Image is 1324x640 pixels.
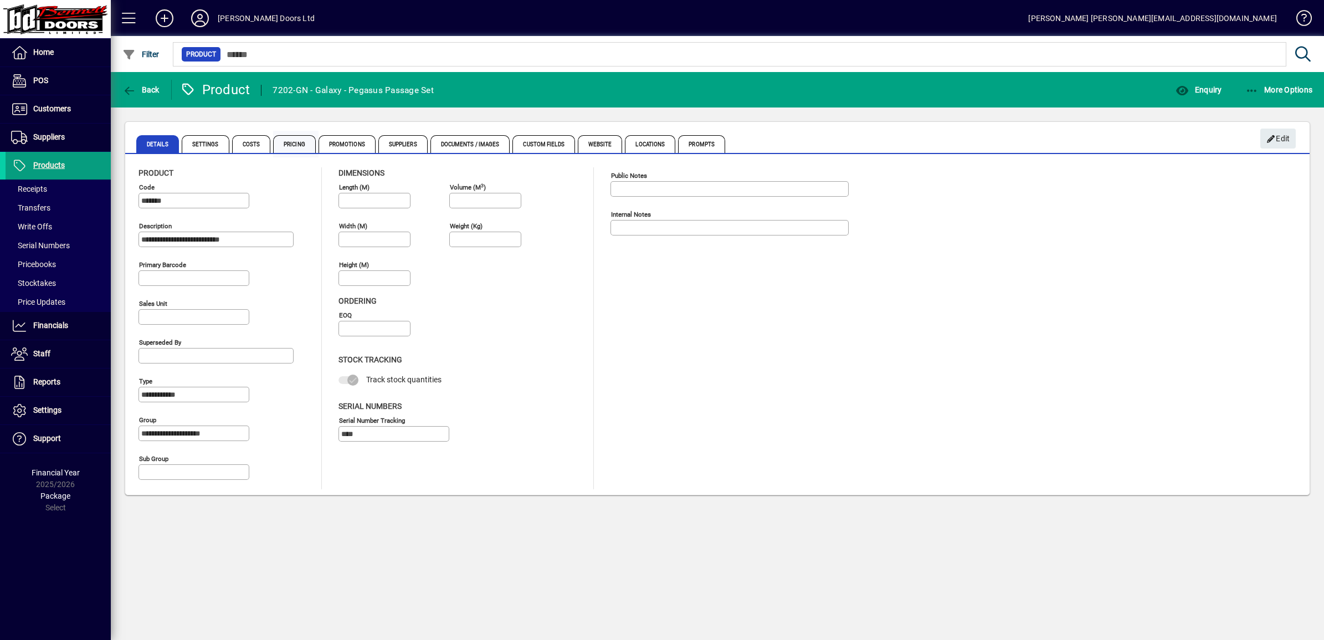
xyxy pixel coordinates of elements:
[611,211,651,218] mat-label: Internal Notes
[33,76,48,85] span: POS
[139,261,186,269] mat-label: Primary barcode
[6,293,111,311] a: Price Updates
[6,236,111,255] a: Serial Numbers
[319,135,376,153] span: Promotions
[273,135,316,153] span: Pricing
[33,104,71,113] span: Customers
[6,217,111,236] a: Write Offs
[366,375,442,384] span: Track stock quantities
[111,80,172,100] app-page-header-button: Back
[33,321,68,330] span: Financials
[450,183,486,191] mat-label: Volume (m )
[33,132,65,141] span: Suppliers
[6,198,111,217] a: Transfers
[11,241,70,250] span: Serial Numbers
[339,183,370,191] mat-label: Length (m)
[338,296,377,305] span: Ordering
[6,274,111,293] a: Stocktakes
[6,425,111,453] a: Support
[512,135,574,153] span: Custom Fields
[33,48,54,57] span: Home
[1245,85,1313,94] span: More Options
[139,183,155,191] mat-label: Code
[578,135,623,153] span: Website
[6,255,111,274] a: Pricebooks
[147,8,182,28] button: Add
[481,182,484,188] sup: 3
[273,81,434,99] div: 7202-GN - Galaxy - Pegasus Passage Set
[138,168,173,177] span: Product
[1028,9,1277,27] div: [PERSON_NAME] [PERSON_NAME][EMAIL_ADDRESS][DOMAIN_NAME]
[180,81,250,99] div: Product
[182,8,218,28] button: Profile
[1176,85,1222,94] span: Enquiry
[120,80,162,100] button: Back
[339,311,352,319] mat-label: EOQ
[6,124,111,151] a: Suppliers
[139,300,167,308] mat-label: Sales unit
[6,368,111,396] a: Reports
[139,416,156,424] mat-label: Group
[450,222,483,230] mat-label: Weight (Kg)
[338,402,402,411] span: Serial Numbers
[11,203,50,212] span: Transfers
[32,468,80,477] span: Financial Year
[339,416,405,424] mat-label: Serial Number tracking
[33,434,61,443] span: Support
[122,50,160,59] span: Filter
[6,340,111,368] a: Staff
[40,491,70,500] span: Package
[139,222,172,230] mat-label: Description
[338,355,402,364] span: Stock Tracking
[122,85,160,94] span: Back
[139,339,181,346] mat-label: Superseded by
[339,222,367,230] mat-label: Width (m)
[338,168,384,177] span: Dimensions
[33,406,61,414] span: Settings
[611,172,647,180] mat-label: Public Notes
[6,312,111,340] a: Financials
[1243,80,1316,100] button: More Options
[232,135,271,153] span: Costs
[6,397,111,424] a: Settings
[678,135,725,153] span: Prompts
[378,135,428,153] span: Suppliers
[33,161,65,170] span: Products
[1266,130,1290,148] span: Edit
[139,377,152,385] mat-label: Type
[186,49,216,60] span: Product
[6,95,111,123] a: Customers
[11,260,56,269] span: Pricebooks
[6,67,111,95] a: POS
[339,261,369,269] mat-label: Height (m)
[182,135,229,153] span: Settings
[6,180,111,198] a: Receipts
[1260,129,1296,149] button: Edit
[11,185,47,193] span: Receipts
[33,377,60,386] span: Reports
[430,135,510,153] span: Documents / Images
[11,222,52,231] span: Write Offs
[625,135,675,153] span: Locations
[33,349,50,358] span: Staff
[218,9,315,27] div: [PERSON_NAME] Doors Ltd
[11,298,65,306] span: Price Updates
[11,279,56,288] span: Stocktakes
[136,135,179,153] span: Details
[120,44,162,64] button: Filter
[139,455,168,463] mat-label: Sub group
[1173,80,1224,100] button: Enquiry
[6,39,111,66] a: Home
[1288,2,1310,38] a: Knowledge Base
